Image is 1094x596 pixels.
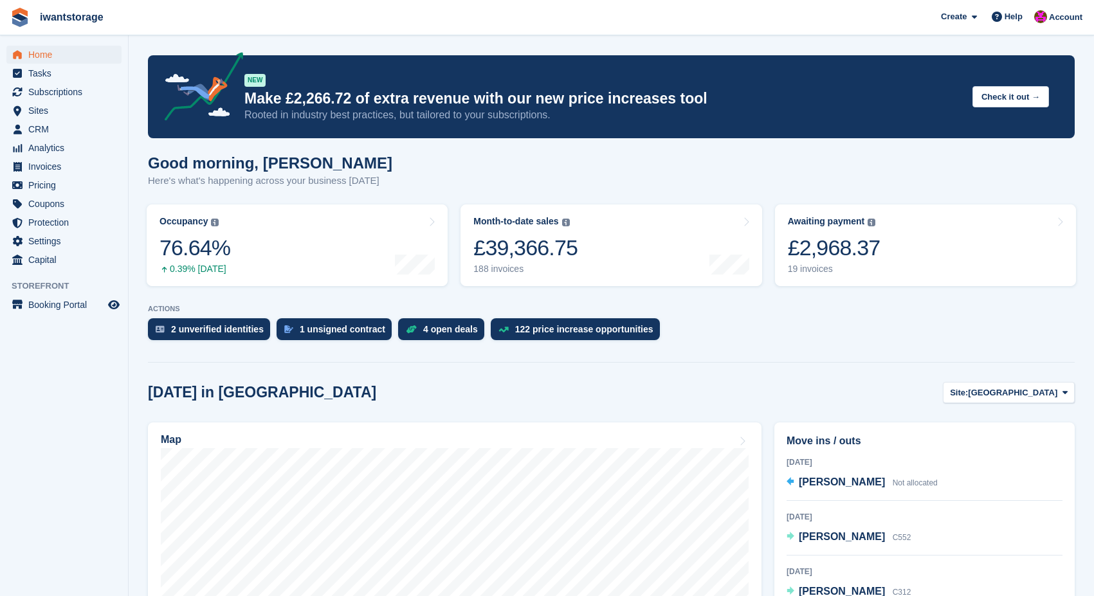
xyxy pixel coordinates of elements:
[28,83,105,101] span: Subscriptions
[277,318,398,347] a: 1 unsigned contract
[244,108,962,122] p: Rooted in industry best practices, but tailored to your subscriptions.
[106,297,122,312] a: Preview store
[787,529,911,546] a: [PERSON_NAME] C552
[6,139,122,157] a: menu
[148,154,392,172] h1: Good morning, [PERSON_NAME]
[160,235,230,261] div: 76.64%
[6,176,122,194] a: menu
[6,213,122,231] a: menu
[1005,10,1023,23] span: Help
[473,216,558,227] div: Month-to-date sales
[148,384,376,401] h2: [DATE] in [GEOGRAPHIC_DATA]
[244,89,962,108] p: Make £2,266.72 of extra revenue with our new price increases tool
[787,566,1062,577] div: [DATE]
[868,219,875,226] img: icon-info-grey-7440780725fd019a000dd9b08b2336e03edf1995a4989e88bcd33f0948082b44.svg
[491,318,666,347] a: 122 price increase opportunities
[6,251,122,269] a: menu
[941,10,967,23] span: Create
[6,158,122,176] a: menu
[799,476,885,487] span: [PERSON_NAME]
[6,102,122,120] a: menu
[154,52,244,125] img: price-adjustments-announcement-icon-8257ccfd72463d97f412b2fc003d46551f7dbcb40ab6d574587a9cd5c0d94...
[473,235,578,261] div: £39,366.75
[148,318,277,347] a: 2 unverified identities
[28,251,105,269] span: Capital
[406,325,417,334] img: deal-1b604bf984904fb50ccaf53a9ad4b4a5d6e5aea283cecdc64d6e3604feb123c2.svg
[6,195,122,213] a: menu
[460,204,761,286] a: Month-to-date sales £39,366.75 188 invoices
[284,325,293,333] img: contract_signature_icon-13c848040528278c33f63329250d36e43548de30e8caae1d1a13099fd9432cc5.svg
[473,264,578,275] div: 188 invoices
[161,434,181,446] h2: Map
[788,235,880,261] div: £2,968.37
[28,296,105,314] span: Booking Portal
[28,158,105,176] span: Invoices
[788,216,865,227] div: Awaiting payment
[156,325,165,333] img: verify_identity-adf6edd0f0f0b5bbfe63781bf79b02c33cf7c696d77639b501bdc392416b5a36.svg
[160,264,230,275] div: 0.39% [DATE]
[799,531,885,542] span: [PERSON_NAME]
[515,324,653,334] div: 122 price increase opportunities
[6,83,122,101] a: menu
[775,204,1076,286] a: Awaiting payment £2,968.37 19 invoices
[28,195,105,213] span: Coupons
[787,456,1062,468] div: [DATE]
[423,324,478,334] div: 4 open deals
[211,219,219,226] img: icon-info-grey-7440780725fd019a000dd9b08b2336e03edf1995a4989e88bcd33f0948082b44.svg
[787,474,938,491] a: [PERSON_NAME] Not allocated
[6,296,122,314] a: menu
[28,232,105,250] span: Settings
[1049,11,1082,24] span: Account
[148,305,1075,313] p: ACTIONS
[6,46,122,64] a: menu
[1034,10,1047,23] img: Jonathan
[28,213,105,231] span: Protection
[398,318,491,347] a: 4 open deals
[28,64,105,82] span: Tasks
[968,386,1057,399] span: [GEOGRAPHIC_DATA]
[972,86,1049,107] button: Check it out →
[12,280,128,293] span: Storefront
[147,204,448,286] a: Occupancy 76.64% 0.39% [DATE]
[787,433,1062,449] h2: Move ins / outs
[10,8,30,27] img: stora-icon-8386f47178a22dfd0bd8f6a31ec36ba5ce8667c1dd55bd0f319d3a0aa187defe.svg
[893,533,911,542] span: C552
[893,478,938,487] span: Not allocated
[498,327,509,332] img: price_increase_opportunities-93ffe204e8149a01c8c9dc8f82e8f89637d9d84a8eef4429ea346261dce0b2c0.svg
[28,120,105,138] span: CRM
[6,64,122,82] a: menu
[171,324,264,334] div: 2 unverified identities
[28,46,105,64] span: Home
[148,174,392,188] p: Here's what's happening across your business [DATE]
[28,139,105,157] span: Analytics
[6,232,122,250] a: menu
[943,382,1075,403] button: Site: [GEOGRAPHIC_DATA]
[28,102,105,120] span: Sites
[160,216,208,227] div: Occupancy
[950,386,968,399] span: Site:
[244,74,266,87] div: NEW
[562,219,570,226] img: icon-info-grey-7440780725fd019a000dd9b08b2336e03edf1995a4989e88bcd33f0948082b44.svg
[788,264,880,275] div: 19 invoices
[28,176,105,194] span: Pricing
[300,324,385,334] div: 1 unsigned contract
[35,6,109,28] a: iwantstorage
[6,120,122,138] a: menu
[787,511,1062,523] div: [DATE]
